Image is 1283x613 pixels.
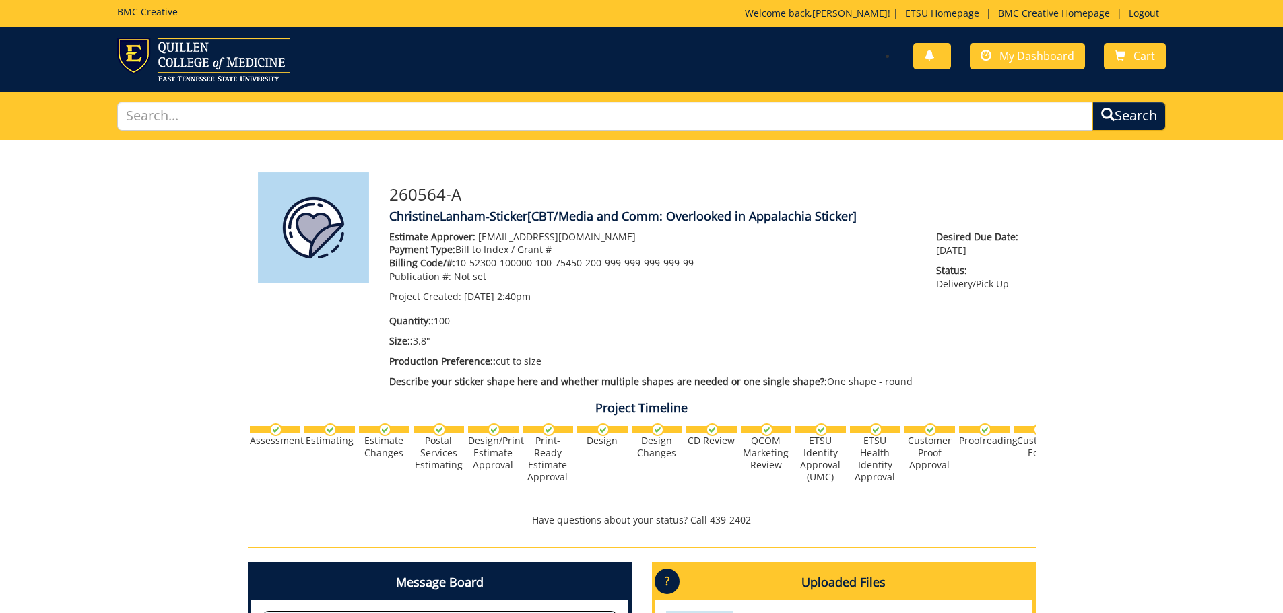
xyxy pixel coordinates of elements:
span: Status: [936,264,1025,277]
span: Desired Due Date: [936,230,1025,244]
img: checkmark [924,423,937,436]
span: Project Created: [389,290,461,303]
h4: Project Timeline [248,402,1036,415]
img: checkmark [433,423,446,436]
p: [DATE] [936,230,1025,257]
span: Estimate Approver: [389,230,475,243]
div: QCOM Marketing Review [741,435,791,471]
img: checkmark [269,423,282,436]
div: Print-Ready Estimate Approval [523,435,573,483]
span: [CBT/Media and Comm: Overlooked in Appalachia Sticker] [527,208,857,224]
span: Not set [454,270,486,283]
span: My Dashboard [999,48,1074,63]
p: Delivery/Pick Up [936,264,1025,291]
div: Assessment [250,435,300,447]
a: My Dashboard [970,43,1085,69]
input: Search... [117,102,1094,131]
div: Design [577,435,628,447]
img: checkmark [542,423,555,436]
button: Search [1092,102,1166,131]
img: checkmark [1033,423,1046,436]
span: [DATE] 2:40pm [464,290,531,303]
span: Billing Code/#: [389,256,455,269]
p: cut to size [389,355,917,368]
img: checkmark [706,423,719,436]
p: 10-52300-100000-100-75450-200-999-999-999-999-99 [389,256,917,270]
img: checkmark [815,423,828,436]
div: Design/Print Estimate Approval [468,435,519,471]
span: Describe your sticker shape here and whether multiple shapes are needed or one single shape?: [389,375,827,388]
p: 3.8" [389,334,917,348]
div: ETSU Health Identity Approval [850,435,900,483]
p: [EMAIL_ADDRESS][DOMAIN_NAME] [389,230,917,244]
a: Cart [1104,43,1166,69]
div: Estimate Changes [359,435,409,459]
img: ETSU logo [117,38,290,81]
p: Have questions about your status? Call 439-2402 [248,513,1036,527]
img: checkmark [597,423,610,436]
p: Bill to Index / Grant # [389,243,917,256]
div: Proofreading [959,435,1010,447]
span: Payment Type: [389,243,455,256]
a: ETSU Homepage [898,7,986,20]
img: checkmark [488,423,500,436]
div: Postal Services Estimating [414,435,464,471]
div: Design Changes [632,435,682,459]
img: checkmark [379,423,391,436]
span: Production Preference:: [389,355,496,367]
span: Quantity:: [389,314,434,327]
img: checkmark [760,423,773,436]
h4: Message Board [251,565,628,600]
p: Welcome back, ! | | | [745,7,1166,20]
a: BMC Creative Homepage [991,7,1117,20]
span: Cart [1133,48,1155,63]
p: One shape - round [389,375,917,388]
img: checkmark [651,423,664,436]
h4: ChristineLanham-Sticker [389,210,1026,223]
img: checkmark [324,423,337,436]
div: CD Review [686,435,737,447]
h4: Uploaded Files [655,565,1032,600]
div: Customer Edits [1014,435,1064,459]
img: checkmark [979,423,991,436]
span: Size:: [389,334,413,347]
h3: 260564-A [389,186,1026,203]
p: 100 [389,314,917,328]
a: [PERSON_NAME] [812,7,888,20]
div: Estimating [304,435,355,447]
p: ? [655,569,680,594]
div: ETSU Identity Approval (UMC) [795,435,846,483]
div: Customer Proof Approval [904,435,955,471]
img: Product featured image [258,172,369,283]
h5: BMC Creative [117,7,178,17]
img: checkmark [869,423,882,436]
span: Publication #: [389,270,451,283]
a: Logout [1122,7,1166,20]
